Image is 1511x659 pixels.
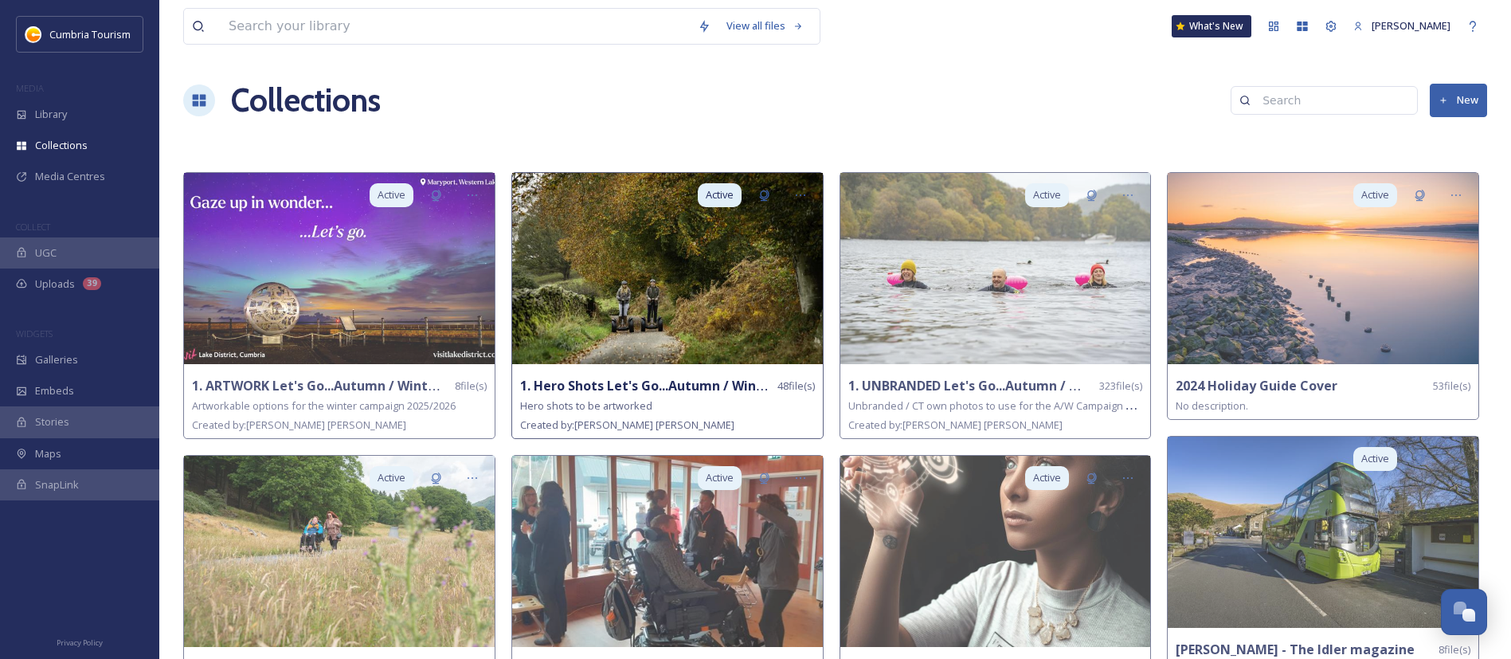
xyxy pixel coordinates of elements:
[1176,377,1337,394] strong: 2024 Holiday Guide Cover
[83,277,101,290] div: 39
[1033,470,1061,485] span: Active
[57,632,103,651] a: Privacy Policy
[1099,379,1142,394] span: 323 file(s)
[1176,398,1248,413] span: No description.
[1345,10,1458,41] a: [PERSON_NAME]
[35,138,88,153] span: Collections
[512,173,823,364] img: 7397354b-e83e-4638-baf0-5aebc664bb7d.jpg
[25,26,41,42] img: images.jpg
[35,383,74,398] span: Embeds
[35,107,67,122] span: Library
[1176,641,1415,658] strong: [PERSON_NAME] - The Idler magazine
[1433,379,1470,394] span: 53 file(s)
[520,398,652,413] span: Hero shots to be artworked
[35,446,61,461] span: Maps
[16,328,53,339] span: WIDGETS
[520,377,808,394] strong: 1. Hero Shots Let's Go...Autumn / Winter 2025
[706,470,734,485] span: Active
[1172,15,1251,37] a: What's New
[1430,84,1487,116] button: New
[35,352,78,367] span: Galleries
[455,379,487,394] span: 8 file(s)
[378,470,405,485] span: Active
[192,377,493,394] strong: 1. ARTWORK Let's Go...Autumn / Winter 2025/26
[192,398,456,413] span: Artworkable options for the winter campaign 2025/2026
[378,187,405,202] span: Active
[57,637,103,648] span: Privacy Policy
[1441,589,1487,635] button: Open Chat
[35,414,69,430] span: Stories
[848,377,1165,394] strong: 1. UNBRANDED Let's Go...Autumn / Winter 2025/26
[1372,18,1450,33] span: [PERSON_NAME]
[16,82,44,94] span: MEDIA
[840,456,1151,647] img: pexels-alipazani-2777898.jpg
[718,10,812,41] a: View all files
[1033,187,1061,202] span: Active
[1168,173,1478,364] img: _DSC7160-HDR-Edit%25202.jpg
[1439,642,1470,657] span: 8 file(s)
[35,245,57,261] span: UGC
[1361,451,1389,466] span: Active
[1361,187,1389,202] span: Active
[35,477,79,492] span: SnapLink
[231,76,381,124] a: Collections
[840,173,1151,364] img: 4369abac-0e13-4f84-b7dd-f4dd0c716007.jpg
[192,418,406,432] span: Created by: [PERSON_NAME] [PERSON_NAME]
[221,9,690,44] input: Search your library
[520,418,734,432] span: Created by: [PERSON_NAME] [PERSON_NAME]
[49,27,131,41] span: Cumbria Tourism
[35,277,75,292] span: Uploads
[512,456,823,647] img: acc2.jpg
[1168,437,1478,628] img: 59a471ea-aa04-4bed-a543-8a2cc675d026.jpg
[777,379,815,394] span: 48 file(s)
[706,187,734,202] span: Active
[1255,84,1409,116] input: Search
[848,418,1063,432] span: Created by: [PERSON_NAME] [PERSON_NAME]
[848,398,1172,413] span: Unbranded / CT own photos to use for the A/W Campaign 2025 2026
[35,169,105,184] span: Media Centres
[184,173,495,364] img: bbc618b9-ea8a-4cc9-be12-fbc970b9ebb2.jpg
[16,221,50,233] span: COLLECT
[184,456,495,647] img: PM205135.jpg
